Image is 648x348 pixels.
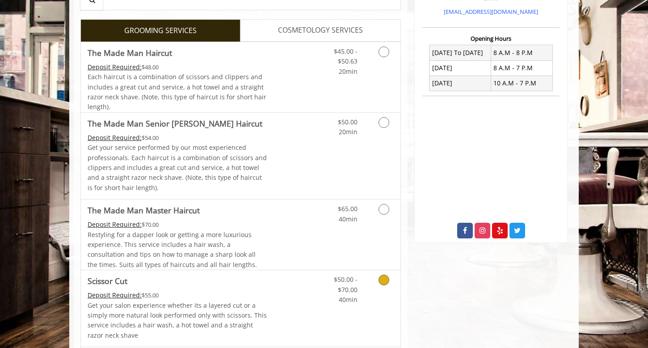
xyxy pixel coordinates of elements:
[88,204,200,216] b: The Made Man Master Haircut
[338,204,358,213] span: $65.00
[339,67,358,76] span: 20min
[88,230,257,269] span: Restyling for a dapper look or getting a more luxurious experience. This service includes a hair ...
[88,143,267,193] p: Get your service performed by our most experienced professionals. Each haircut is a combination o...
[278,25,363,36] span: COSMETOLOGY SERVICES
[491,76,552,91] td: 10 A.M - 7 P.M
[88,301,267,341] p: Get your salon experience whether its a layered cut or a simply more natural look performed only ...
[444,8,538,16] a: [EMAIL_ADDRESS][DOMAIN_NAME]
[88,47,172,59] b: The Made Man Haircut
[429,45,491,60] td: [DATE] To [DATE]
[491,45,552,60] td: 8 A.M - 8 P.M
[429,60,491,76] td: [DATE]
[339,295,358,304] span: 40min
[88,220,142,229] span: This service needs some Advance to be paid before we block your appointment
[88,291,142,299] span: This service needs some Advance to be paid before we block your appointment
[334,47,358,65] span: $45.00 - $50.63
[88,290,267,300] div: $55.00
[88,275,127,287] b: Scissor Cut
[338,118,358,126] span: $50.00
[124,25,197,37] span: GROOMING SERVICES
[88,62,267,72] div: $48.00
[339,215,358,223] span: 40min
[339,127,358,136] span: 20min
[422,35,560,42] h3: Opening Hours
[88,72,266,111] span: Each haircut is a combination of scissors and clippers and includes a great cut and service, a ho...
[88,133,142,142] span: This service needs some Advance to be paid before we block your appointment
[88,63,142,71] span: This service needs some Advance to be paid before we block your appointment
[88,220,267,229] div: $70.00
[491,60,552,76] td: 8 A.M - 7 P.M
[334,275,358,293] span: $50.00 - $70.00
[88,133,267,143] div: $54.00
[429,76,491,91] td: [DATE]
[88,117,262,130] b: The Made Man Senior [PERSON_NAME] Haircut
